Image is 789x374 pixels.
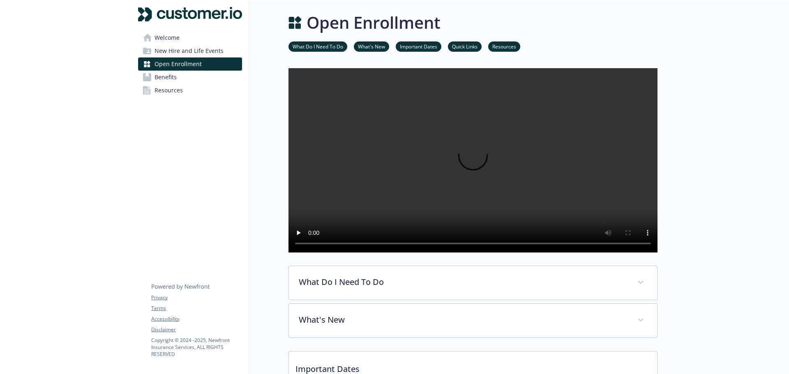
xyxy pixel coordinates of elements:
[138,44,242,57] a: New Hire and Life Events
[151,294,242,301] a: Privacy
[288,42,347,50] a: What Do I Need To Do
[289,304,657,337] div: What's New
[138,84,242,97] a: Resources
[155,57,202,71] span: Open Enrollment
[151,337,242,358] p: Copyright © 2024 - 2025 , Newfront Insurance Services, ALL RIGHTS RESERVED
[307,10,441,35] h1: Open Enrollment
[138,71,242,84] a: Benefits
[151,305,242,312] a: Terms
[151,326,242,333] a: Disclaimer
[155,84,183,97] span: Resources
[151,315,242,323] a: Accessibility
[299,314,628,326] p: What's New
[448,42,482,50] a: Quick Links
[354,42,389,50] a: What's New
[289,266,657,300] div: What Do I Need To Do
[299,276,628,288] p: What Do I Need To Do
[488,42,520,50] a: Resources
[138,31,242,44] a: Welcome
[155,44,224,57] span: New Hire and Life Events
[155,71,177,84] span: Benefits
[396,42,441,50] a: Important Dates
[138,57,242,71] a: Open Enrollment
[155,31,180,44] span: Welcome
